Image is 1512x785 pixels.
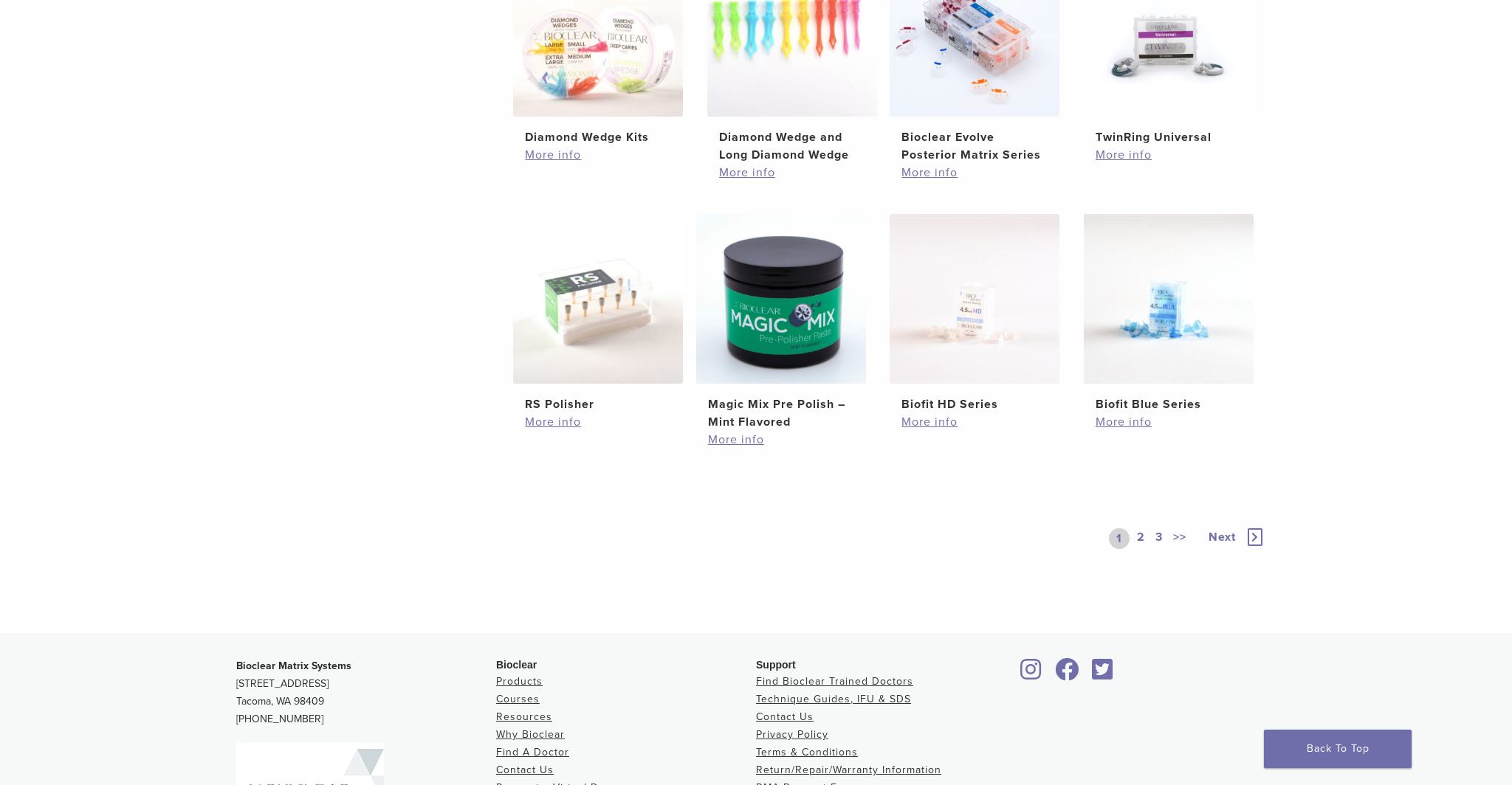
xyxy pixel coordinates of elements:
[756,659,796,671] span: Support
[1152,528,1166,549] a: 3
[901,164,1048,181] a: More info
[236,660,351,672] strong: Bioclear Matrix Systems
[496,659,537,671] span: Bioclear
[512,214,684,413] a: RS PolisherRS Polisher
[756,746,858,758] a: Terms & Conditions
[1096,413,1242,431] a: More info
[1109,528,1130,549] a: 1
[513,214,683,384] img: RS Polisher
[1170,528,1189,549] a: >>
[719,164,865,181] a: More info
[1096,128,1242,146] h2: TwinRing Universal
[496,693,540,705] a: Courses
[901,413,1048,431] a: More info
[901,395,1048,413] h2: Biofit HD Series
[496,764,554,776] a: Contact Us
[496,728,565,741] a: Why Bioclear
[1209,530,1236,544] span: Next
[496,675,543,688] a: Products
[1087,667,1118,682] a: Bioclear
[525,395,671,413] h2: RS Polisher
[236,657,496,728] p: [STREET_ADDRESS] Tacoma, WA 98409 [PHONE_NUMBER]
[1134,528,1148,549] a: 2
[525,128,671,146] h2: Diamond Wedge Kits
[708,431,854,449] a: More info
[756,675,913,688] a: Find Bioclear Trained Doctors
[525,413,671,431] a: More info
[1096,146,1242,164] a: More info
[1016,667,1047,682] a: Bioclear
[1264,730,1412,768] a: Back To Top
[756,710,814,723] a: Contact Us
[719,128,865,164] h2: Diamond Wedge and Long Diamond Wedge
[890,214,1059,384] img: Biofit HD Series
[1096,395,1242,413] h2: Biofit Blue Series
[496,746,569,758] a: Find A Doctor
[756,728,828,741] a: Privacy Policy
[901,128,1048,164] h2: Bioclear Evolve Posterior Matrix Series
[696,214,866,384] img: Magic Mix Pre Polish - Mint Flavored
[1083,214,1255,413] a: Biofit Blue SeriesBiofit Blue Series
[525,146,671,164] a: More info
[889,214,1061,413] a: Biofit HD SeriesBiofit HD Series
[1050,667,1084,682] a: Bioclear
[1084,214,1254,384] img: Biofit Blue Series
[695,214,867,431] a: Magic Mix Pre Polish - Mint FlavoredMagic Mix Pre Polish – Mint Flavored
[496,710,552,723] a: Resources
[756,693,911,705] a: Technique Guides, IFU & SDS
[756,764,941,776] a: Return/Repair/Warranty Information
[708,395,854,431] h2: Magic Mix Pre Polish – Mint Flavored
